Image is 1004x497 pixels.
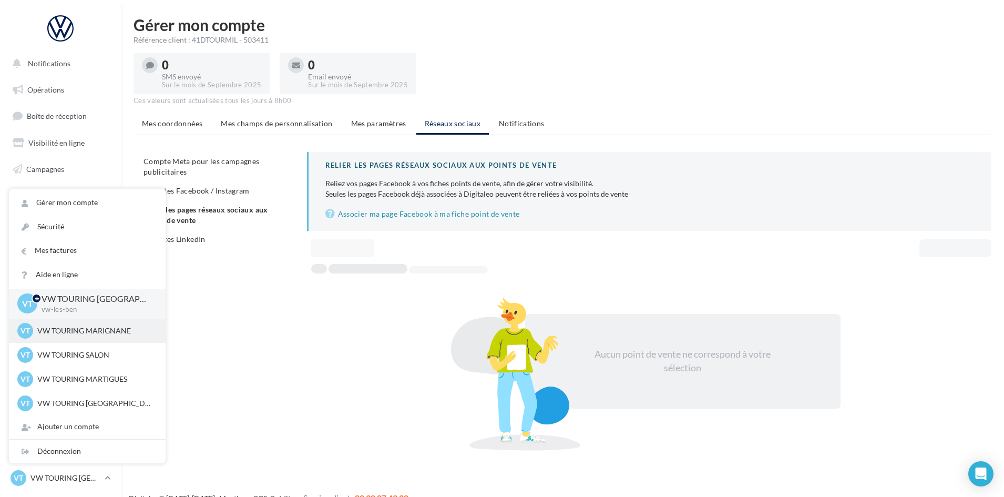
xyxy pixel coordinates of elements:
span: Compte Meta pour les campagnes publicitaires [144,157,260,176]
a: Opérations [6,79,115,101]
span: Notifications [28,59,70,68]
div: Ajouter un compte [9,415,166,439]
span: Campagnes [26,164,64,173]
div: Sur le mois de Septembre 2025 [162,80,261,90]
span: Mes paramètres [351,119,406,128]
p: VW TOURING [GEOGRAPHIC_DATA] [42,293,149,305]
span: Opérations [27,85,64,94]
div: SMS envoyé [162,73,261,80]
span: VT [22,298,33,310]
span: VT [21,374,30,384]
a: Sécurité [9,215,166,239]
a: PLV et print personnalisable [6,262,115,293]
p: Seules les pages Facebook déjà associées à Digitaleo peuvent être reliées à vos points de vente [325,178,975,199]
span: Comptes Facebook / Instagram [144,186,250,195]
div: Open Intercom Messenger [968,461,993,486]
a: Contacts [6,184,115,206]
div: Sur le mois de Septembre 2025 [308,80,407,90]
div: Reliez vos pages Facebook à vos fiches points de vente, afin de gérer votre visibilité. [325,178,975,189]
span: Mes champs de personnalisation [221,119,333,128]
a: Boîte de réception [6,105,115,127]
a: Campagnes DataOnDemand [6,298,115,329]
button: Notifications [6,53,110,75]
a: Associer ma page Facebook à ma fiche point de vente [325,208,975,220]
div: Email envoyé [308,73,407,80]
div: 0 [308,59,407,71]
p: VW TOURING SALON [37,350,153,360]
span: VT [21,326,30,336]
span: Mes coordonnées [142,119,202,128]
p: vw-les-ben [42,305,149,315]
a: Médiathèque [6,210,115,232]
a: Mes factures [9,239,166,262]
span: VT [21,398,30,409]
span: Comptes LinkedIn [144,235,206,244]
span: VT [14,473,23,483]
p: VW TOURING [GEOGRAPHIC_DATA] [30,473,100,483]
div: Relier les pages réseaux sociaux aux points de vente [325,160,975,170]
span: Boîte de réception [27,111,87,120]
div: Ces valeurs sont actualisées tous les jours à 8h00 [134,96,991,106]
p: VW TOURING [GEOGRAPHIC_DATA] VALENTINE [37,398,153,409]
a: Gérer mon compte [9,191,166,215]
a: Calendrier [6,237,115,259]
a: VT VW TOURING [GEOGRAPHIC_DATA] [8,468,112,488]
div: Déconnexion [9,440,166,463]
p: VW TOURING MARIGNANE [37,326,153,336]
p: VW TOURING MARTIGUES [37,374,153,384]
span: Visibilité en ligne [28,138,85,147]
span: VT [21,350,30,360]
a: Campagnes [6,158,115,180]
div: Référence client : 41DTOURMIL - 503411 [134,35,991,45]
div: Aucun point de vente ne correspond à votre sélection [592,348,773,374]
a: Visibilité en ligne [6,132,115,154]
a: Aide en ligne [9,263,166,287]
div: 0 [162,59,261,71]
h1: Gérer mon compte [134,17,991,33]
span: Notifications [499,119,545,128]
